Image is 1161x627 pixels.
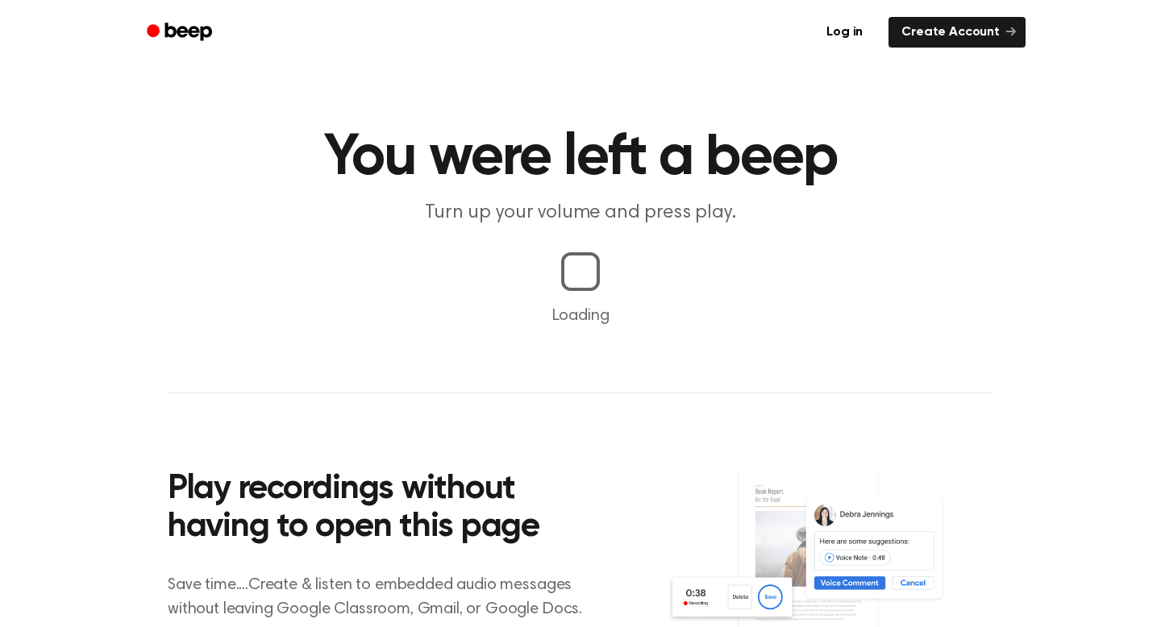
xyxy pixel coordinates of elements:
h2: Play recordings without having to open this page [168,471,602,547]
a: Create Account [888,17,1026,48]
a: Beep [135,17,227,48]
h1: You were left a beep [168,129,993,187]
p: Save time....Create & listen to embedded audio messages without leaving Google Classroom, Gmail, ... [168,573,602,621]
p: Turn up your volume and press play. [271,200,890,226]
p: Loading [19,304,1142,328]
a: Log in [810,14,879,51]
